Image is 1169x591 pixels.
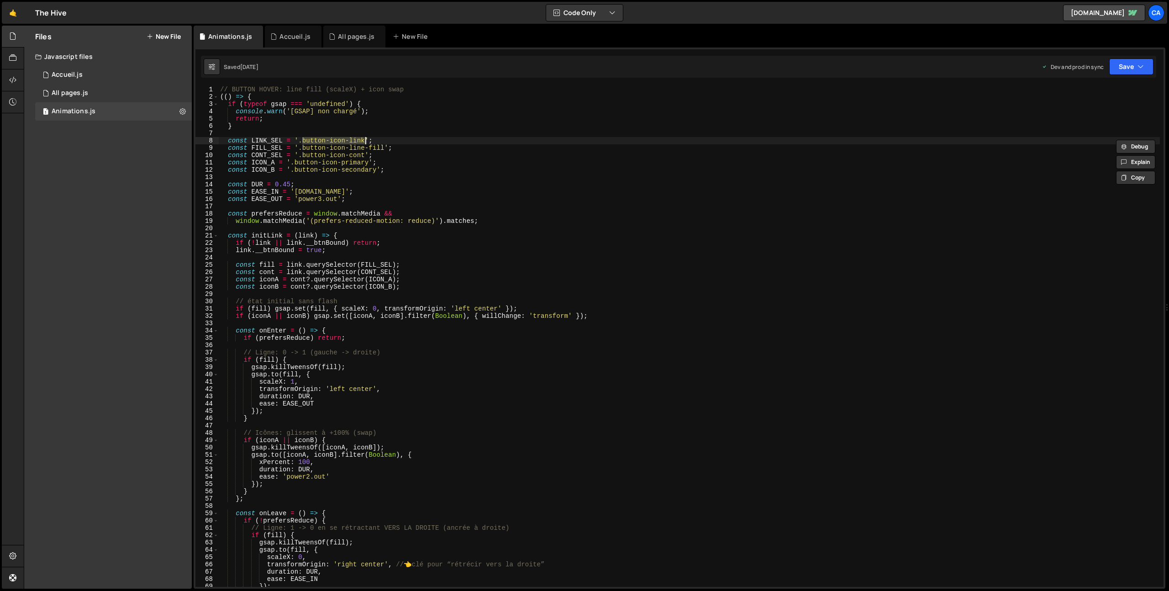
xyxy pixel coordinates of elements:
div: 49 [195,437,219,444]
div: 33 [195,320,219,327]
div: 60 [195,517,219,524]
div: 53 [195,466,219,473]
div: 14 [195,181,219,188]
div: 5 [195,115,219,122]
div: New File [393,32,431,41]
div: 64 [195,546,219,554]
div: 32 [195,312,219,320]
div: All pages.js [338,32,374,41]
div: The Hive [35,7,67,18]
div: 62 [195,532,219,539]
div: All pages.js [52,89,88,97]
div: 44 [195,400,219,407]
div: 2 [195,93,219,100]
div: 16 [195,195,219,203]
div: 3 [195,100,219,108]
div: 36 [195,342,219,349]
div: [DATE] [240,63,258,71]
div: 31 [195,305,219,312]
div: 7 [195,130,219,137]
a: Ca [1148,5,1164,21]
div: Animations.js [208,32,252,41]
div: 17 [195,203,219,210]
div: 61 [195,524,219,532]
button: Explain [1116,155,1155,169]
div: 24 [195,254,219,261]
div: 30 [195,298,219,305]
div: 51 [195,451,219,459]
div: 6 [195,122,219,130]
div: 69 [195,583,219,590]
div: Accueil.js [279,32,311,41]
div: 43 [195,393,219,400]
div: 27 [195,276,219,283]
div: 58 [195,502,219,510]
span: 1 [43,109,48,116]
div: 10 [195,152,219,159]
div: 67 [195,568,219,575]
div: 34 [195,327,219,334]
button: New File [147,33,181,40]
div: Saved [224,63,258,71]
div: 48 [195,429,219,437]
div: 21 [195,232,219,239]
div: 59 [195,510,219,517]
div: 57 [195,495,219,502]
div: 65 [195,554,219,561]
div: 52 [195,459,219,466]
div: 38 [195,356,219,364]
div: 29 [195,290,219,298]
div: 15 [195,188,219,195]
div: 23 [195,247,219,254]
div: 42 [195,385,219,393]
div: 11 [195,159,219,166]
div: 46 [195,415,219,422]
div: 25 [195,261,219,269]
div: 54 [195,473,219,480]
div: 26 [195,269,219,276]
div: Animations.js [52,107,95,116]
div: 17034/46849.js [35,102,192,121]
div: 40 [195,371,219,378]
div: 45 [195,407,219,415]
div: 22 [195,239,219,247]
div: 1 [195,86,219,93]
div: 63 [195,539,219,546]
div: 68 [195,575,219,583]
div: 39 [195,364,219,371]
div: Accueil.js [52,71,83,79]
button: Copy [1116,171,1155,185]
div: 66 [195,561,219,568]
button: Save [1109,58,1153,75]
div: 47 [195,422,219,429]
h2: Files [35,32,52,42]
a: [DOMAIN_NAME] [1063,5,1145,21]
div: 13 [195,174,219,181]
button: Code Only [546,5,623,21]
div: 50 [195,444,219,451]
div: 35 [195,334,219,342]
div: 41 [195,378,219,385]
div: Javascript files [24,47,192,66]
div: 17034/46801.js [35,66,192,84]
div: 17034/46803.js [35,84,192,102]
div: 20 [195,225,219,232]
div: 55 [195,480,219,488]
button: Debug [1116,140,1155,153]
div: 19 [195,217,219,225]
div: 8 [195,137,219,144]
div: 12 [195,166,219,174]
div: 56 [195,488,219,495]
div: 4 [195,108,219,115]
div: Dev and prod in sync [1042,63,1104,71]
div: 28 [195,283,219,290]
a: 🤙 [2,2,24,24]
div: 18 [195,210,219,217]
div: 37 [195,349,219,356]
div: 9 [195,144,219,152]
